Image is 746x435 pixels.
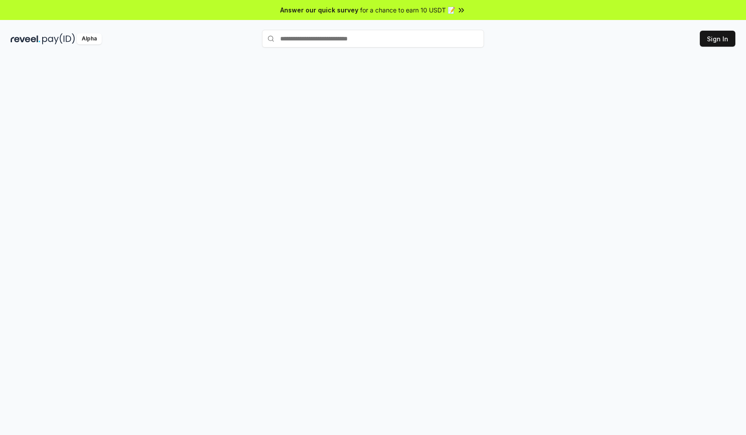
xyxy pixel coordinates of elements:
[11,33,40,44] img: reveel_dark
[700,31,735,47] button: Sign In
[360,5,455,15] span: for a chance to earn 10 USDT 📝
[77,33,102,44] div: Alpha
[280,5,358,15] span: Answer our quick survey
[42,33,75,44] img: pay_id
